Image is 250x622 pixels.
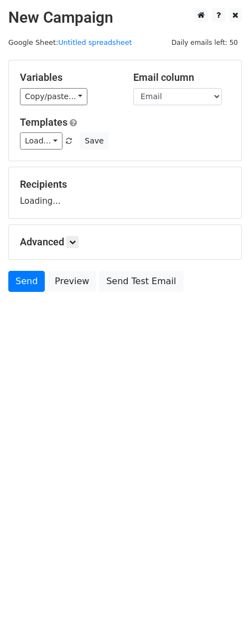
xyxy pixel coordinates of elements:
h5: Variables [20,71,117,84]
h5: Email column [133,71,230,84]
a: Daily emails left: 50 [168,38,242,47]
h5: Advanced [20,236,230,248]
h2: New Campaign [8,8,242,27]
a: Load... [20,132,62,150]
a: Untitled spreadsheet [58,38,132,47]
small: Google Sheet: [8,38,132,47]
span: Daily emails left: 50 [168,37,242,49]
div: Loading... [20,178,230,207]
a: Send [8,271,45,292]
a: Templates [20,116,67,128]
a: Preview [48,271,96,292]
a: Copy/paste... [20,88,87,105]
button: Save [80,132,108,150]
a: Send Test Email [99,271,183,292]
h5: Recipients [20,178,230,191]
